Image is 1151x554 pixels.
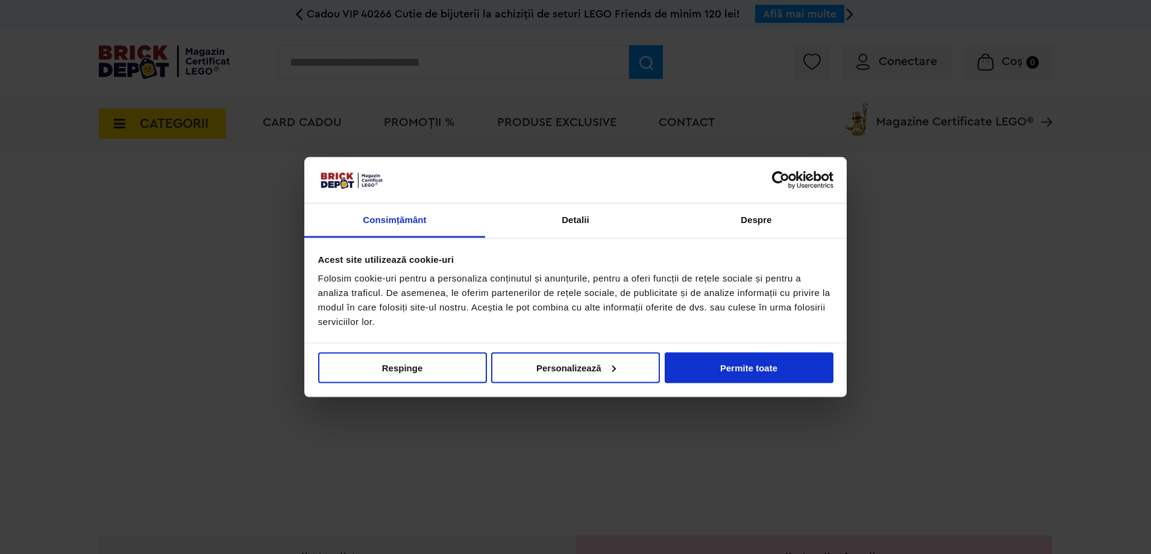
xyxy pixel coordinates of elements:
div: Folosim cookie-uri pentru a personaliza conținutul și anunțurile, pentru a oferi funcții de rețel... [318,271,833,329]
div: Acest site utilizează cookie-uri [318,252,833,266]
button: Permite toate [665,352,833,383]
img: siglă [318,171,384,190]
button: Respinge [318,352,487,383]
a: Detalii [485,204,666,238]
a: Usercentrics Cookiebot - opens in a new window [728,171,833,189]
a: Consimțământ [304,204,485,238]
button: Personalizează [491,352,660,383]
a: Despre [666,204,847,238]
